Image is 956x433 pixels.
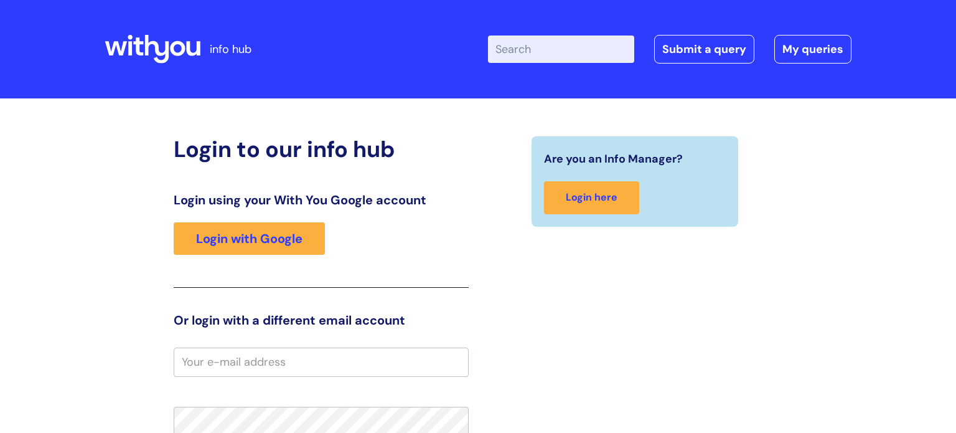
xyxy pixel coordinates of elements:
a: Login with Google [174,222,325,255]
h2: Login to our info hub [174,136,469,163]
p: info hub [210,39,251,59]
h3: Login using your With You Google account [174,193,469,207]
input: Search [488,36,634,63]
input: Your e-mail address [174,348,469,376]
a: Login here [544,181,639,214]
a: Submit a query [654,35,754,64]
span: Are you an Info Manager? [544,149,683,169]
a: My queries [774,35,851,64]
h3: Or login with a different email account [174,313,469,328]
